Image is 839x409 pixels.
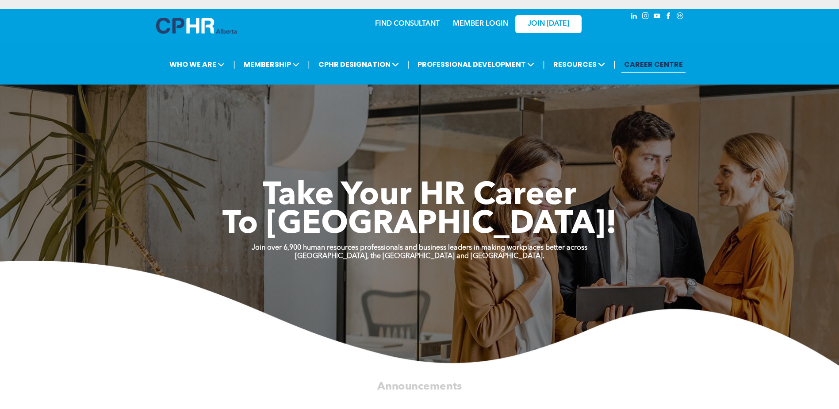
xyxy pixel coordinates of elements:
li: | [308,55,310,73]
li: | [233,55,235,73]
span: CPHR DESIGNATION [316,56,402,73]
a: Social network [675,11,685,23]
span: MEMBERSHIP [241,56,302,73]
a: linkedin [629,11,639,23]
a: CAREER CENTRE [621,56,686,73]
span: Take Your HR Career [263,180,576,212]
strong: [GEOGRAPHIC_DATA], the [GEOGRAPHIC_DATA] and [GEOGRAPHIC_DATA]. [295,253,544,260]
a: FIND CONSULTANT [375,20,440,27]
a: facebook [664,11,674,23]
img: A blue and white logo for cp alberta [156,18,237,34]
strong: Join over 6,900 human resources professionals and business leaders in making workplaces better ac... [252,244,587,251]
span: JOIN [DATE] [528,20,569,28]
a: JOIN [DATE] [515,15,582,33]
span: PROFESSIONAL DEVELOPMENT [415,56,537,73]
a: youtube [652,11,662,23]
a: instagram [641,11,651,23]
li: | [613,55,616,73]
a: MEMBER LOGIN [453,20,508,27]
li: | [407,55,410,73]
span: WHO WE ARE [167,56,227,73]
span: To [GEOGRAPHIC_DATA]! [222,209,617,241]
span: RESOURCES [551,56,608,73]
span: Announcements [377,381,462,392]
li: | [543,55,545,73]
